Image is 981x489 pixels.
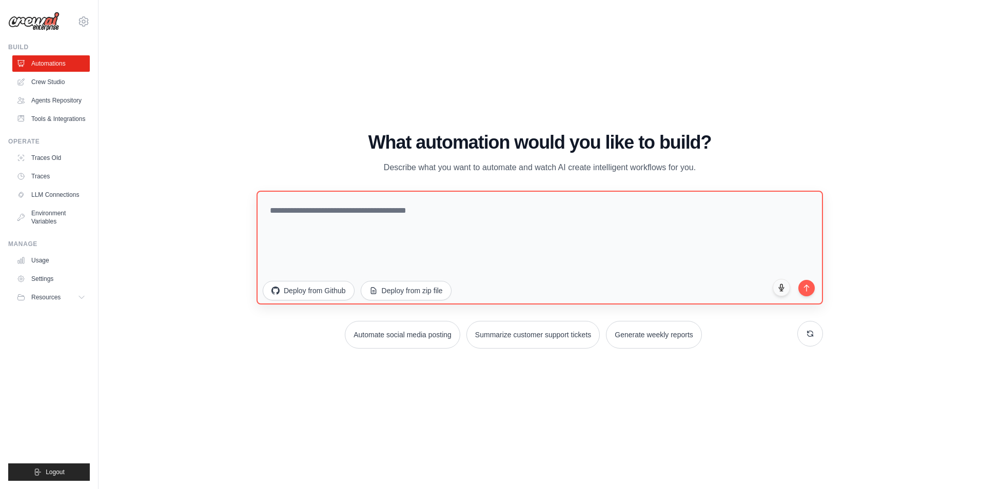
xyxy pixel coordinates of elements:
img: Logo [8,12,60,31]
a: Traces [12,168,90,185]
h1: What automation would you like to build? [257,132,823,153]
div: Operate [8,137,90,146]
button: Summarize customer support tickets [466,321,600,349]
button: Deploy from zip file [361,281,452,300]
p: Describe what you want to automate and watch AI create intelligent workflows for you. [367,161,712,174]
a: Agents Repository [12,92,90,109]
button: Generate weekly reports [606,321,702,349]
a: Environment Variables [12,205,90,230]
a: Automations [12,55,90,72]
button: Deploy from Github [263,281,355,300]
span: Logout [46,468,65,476]
span: Resources [31,293,61,301]
a: Settings [12,271,90,287]
a: Tools & Integrations [12,111,90,127]
a: LLM Connections [12,187,90,203]
a: Traces Old [12,150,90,166]
button: Logout [8,463,90,481]
a: Crew Studio [12,74,90,90]
div: Manage [8,240,90,248]
button: Resources [12,289,90,305]
div: Build [8,43,90,51]
button: Automate social media posting [345,321,460,349]
a: Usage [12,252,90,269]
